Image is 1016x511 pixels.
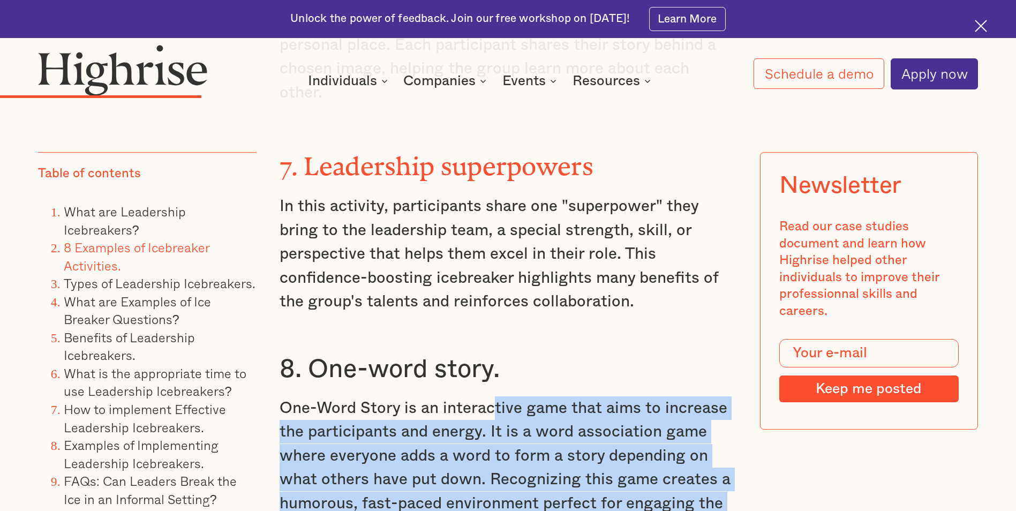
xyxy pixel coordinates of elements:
[64,327,195,365] a: Benefits of Leadership Icebreakers.
[38,44,208,96] img: Highrise logo
[573,74,640,87] div: Resources
[779,339,958,367] input: Your e-mail
[649,7,726,31] a: Learn More
[403,74,490,87] div: Companies
[975,20,987,32] img: Cross icon
[64,471,237,509] a: FAQs: Can Leaders Break the Ice in an Informal Setting?
[64,237,209,275] a: 8 Examples of Icebreaker Activities.
[779,172,901,200] div: Newsletter
[280,152,593,168] strong: 7. Leadership superpowers
[64,291,211,329] a: What are Examples of Ice Breaker Questions?
[308,74,377,87] div: Individuals
[779,219,958,320] div: Read our case studies document and learn how Highrise helped other individuals to improve their p...
[64,363,246,401] a: What is the appropriate time to use Leadership Icebreakers?
[38,166,141,183] div: Table of contents
[308,74,391,87] div: Individuals
[502,74,560,87] div: Events
[64,399,226,437] a: How to implement Effective Leadership Icebreakers.
[64,273,255,293] a: Types of Leadership Icebreakers.
[64,201,186,239] a: What are Leadership Icebreakers?
[502,74,546,87] div: Events
[891,58,978,89] a: Apply now
[403,74,476,87] div: Companies
[779,339,958,402] form: Modal Form
[573,74,654,87] div: Resources
[754,58,884,89] a: Schedule a demo
[280,354,736,385] h3: 8. One-word story.
[280,194,736,313] p: In this activity, participants share one "superpower" they bring to the leadership team, a specia...
[779,375,958,402] input: Keep me posted
[64,435,219,473] a: Examples of Implementing Leadership Icebreakers.
[290,11,630,26] div: Unlock the power of feedback. Join our free workshop on [DATE]!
